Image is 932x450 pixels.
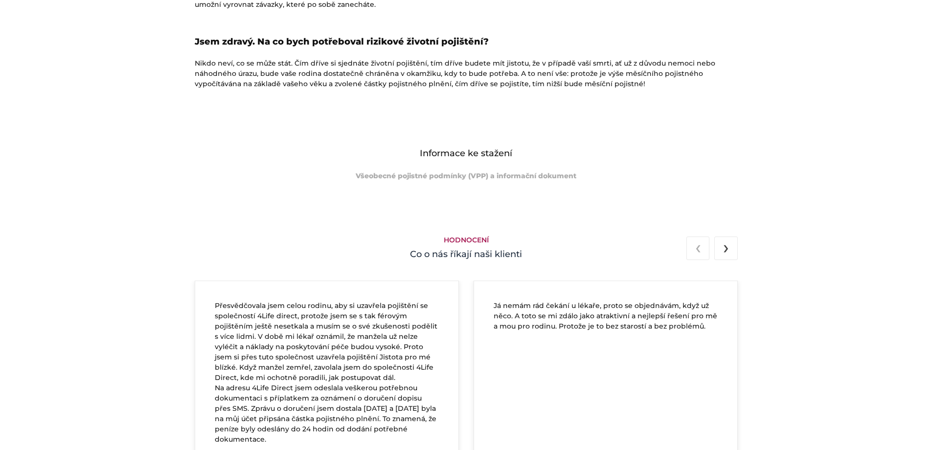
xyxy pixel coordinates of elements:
[215,301,439,445] p: Přesvědčovala jsem celou rodinu, aby si uzavřela pojištění se společností 4Life direct, protože j...
[195,58,738,89] p: Nikdo neví, co se může stát. Čím dříve si sjednáte životní pojištění, tím dříve budete mít jistot...
[723,236,729,259] span: Next
[195,248,738,261] h4: Co o nás říkají naši klienti
[695,236,701,259] span: Previous
[494,301,718,332] p: Já nemám rád čekání u lékaře, proto se objednávám, když už něco. A toto se mi zdálo jako atraktiv...
[195,236,738,244] h5: Hodnocení
[195,36,489,47] strong: Jsem zdravý. Na co bych potřeboval rizikové životní pojištění?
[195,147,738,160] h4: Informace ke stažení
[356,171,576,180] a: Všeobecné pojistné podmínky (VPP) a informační dokument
